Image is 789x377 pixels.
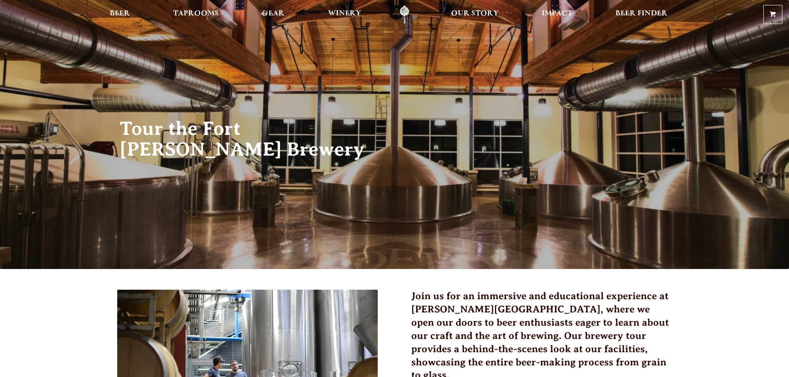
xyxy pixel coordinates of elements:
[173,10,219,17] span: Taprooms
[536,5,578,24] a: Impact
[389,5,420,24] a: Odell Home
[451,10,499,17] span: Our Story
[615,10,668,17] span: Beer Finder
[120,118,378,160] h2: Tour the Fort [PERSON_NAME] Brewery
[104,5,135,24] a: Beer
[323,5,367,24] a: Winery
[328,10,361,17] span: Winery
[256,5,290,24] a: Gear
[262,10,285,17] span: Gear
[168,5,224,24] a: Taprooms
[110,10,130,17] span: Beer
[446,5,504,24] a: Our Story
[542,10,572,17] span: Impact
[610,5,673,24] a: Beer Finder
